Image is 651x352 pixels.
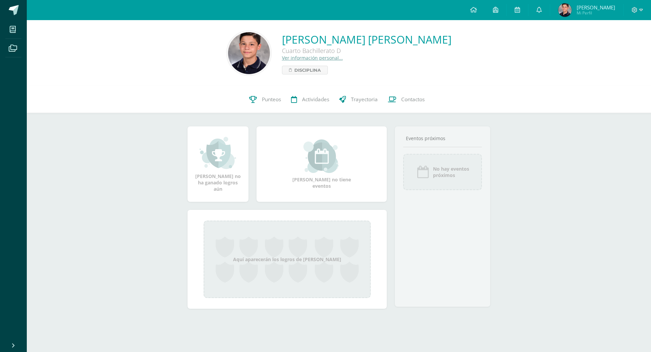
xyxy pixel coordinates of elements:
a: Ver información personal... [282,55,343,61]
span: Actividades [302,96,329,103]
img: event_small.png [303,139,340,173]
img: achievement_small.png [200,136,236,170]
a: Trayectoria [334,86,383,113]
span: Punteos [262,96,281,103]
img: 6017b356e42b2c2daf5215b1cc55bb9c.png [558,3,572,17]
a: [PERSON_NAME] [PERSON_NAME] [282,32,451,47]
span: Trayectoria [351,96,378,103]
span: Mi Perfil [577,10,615,16]
span: No hay eventos próximos [433,166,469,178]
div: [PERSON_NAME] no tiene eventos [288,139,355,189]
span: [PERSON_NAME] [577,4,615,11]
img: event_icon.png [416,165,430,179]
span: Disciplina [294,66,321,74]
div: Eventos próximos [403,135,482,141]
span: Contactos [401,96,425,103]
div: [PERSON_NAME] no ha ganado logros aún [194,136,242,192]
a: Actividades [286,86,334,113]
a: Punteos [244,86,286,113]
a: Contactos [383,86,430,113]
a: Disciplina [282,66,328,74]
div: Cuarto Bachillerato D [282,47,451,55]
img: 4076450e83b2e5a71346ec98a85027bd.png [228,32,270,74]
div: Aquí aparecerán los logros de [PERSON_NAME] [204,221,371,298]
